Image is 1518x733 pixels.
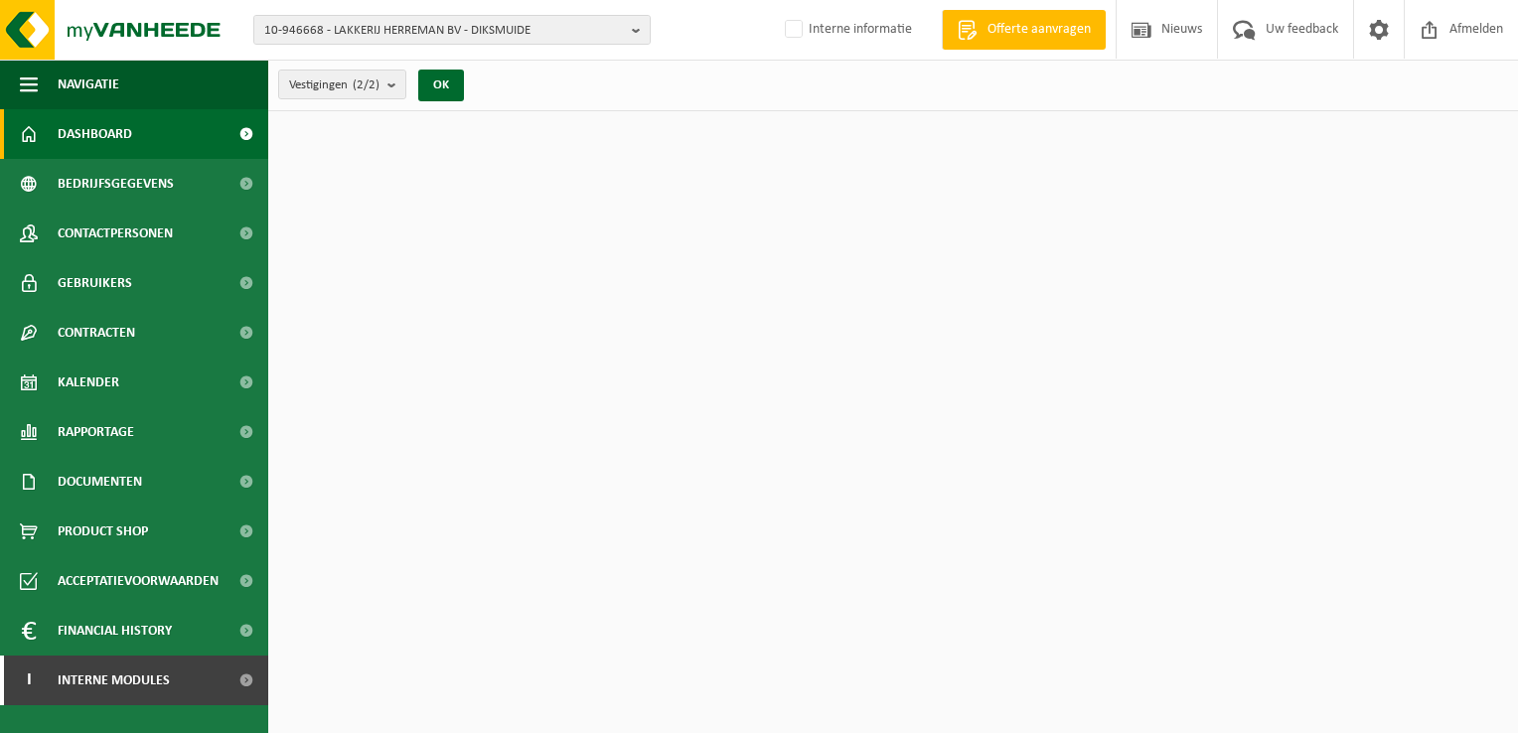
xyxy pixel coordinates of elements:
span: I [20,656,38,705]
button: OK [418,70,464,101]
span: Offerte aanvragen [983,20,1096,40]
button: Vestigingen(2/2) [278,70,406,99]
span: Contactpersonen [58,209,173,258]
span: Financial History [58,606,172,656]
span: 10-946668 - LAKKERIJ HERREMAN BV - DIKSMUIDE [264,16,624,46]
span: Interne modules [58,656,170,705]
span: Contracten [58,308,135,358]
count: (2/2) [353,78,379,91]
a: Offerte aanvragen [942,10,1106,50]
span: Product Shop [58,507,148,556]
span: Rapportage [58,407,134,457]
span: Gebruikers [58,258,132,308]
span: Vestigingen [289,71,379,100]
span: Kalender [58,358,119,407]
span: Dashboard [58,109,132,159]
span: Navigatie [58,60,119,109]
button: 10-946668 - LAKKERIJ HERREMAN BV - DIKSMUIDE [253,15,651,45]
span: Documenten [58,457,142,507]
label: Interne informatie [781,15,912,45]
span: Bedrijfsgegevens [58,159,174,209]
span: Acceptatievoorwaarden [58,556,219,606]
